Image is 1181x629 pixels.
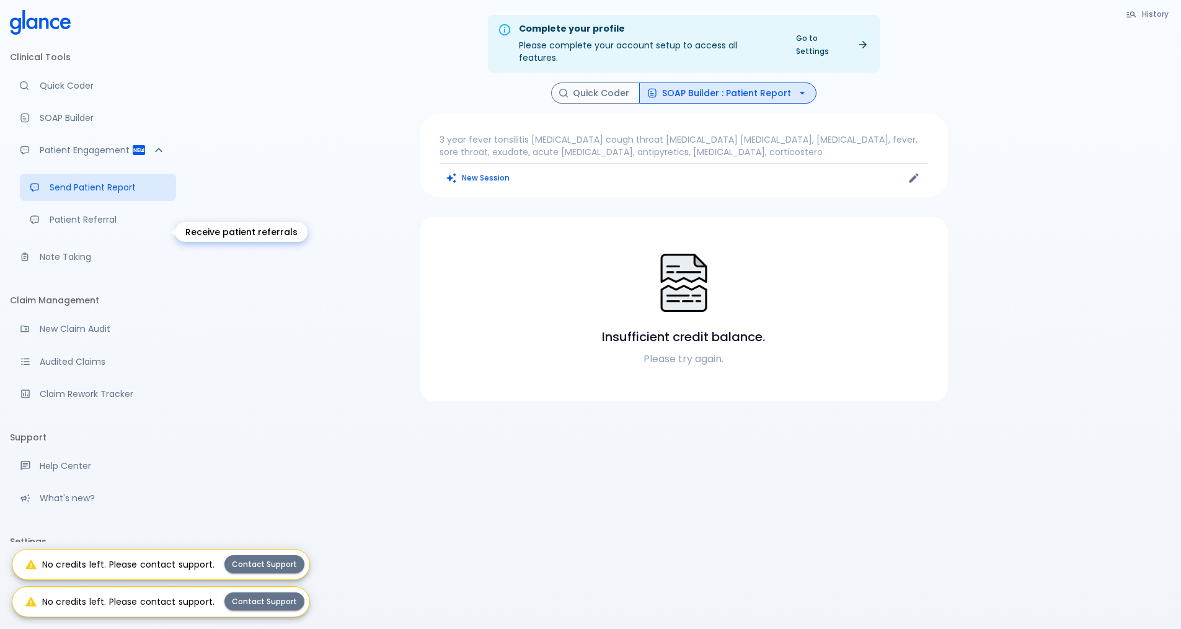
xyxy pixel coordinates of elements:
a: Get help from our support team [10,452,176,480]
li: Support [10,422,176,452]
a: Advanced note-taking [10,243,176,270]
button: Clears all inputs and results. [440,169,517,187]
a: Docugen: Compose a clinical documentation in seconds [10,104,176,132]
li: Claim Management [10,285,176,315]
a: View audited claims [10,348,176,375]
a: Go to Settings [789,29,875,60]
button: Quick Coder [551,83,640,104]
div: Please complete your account setup to access all features. [519,19,779,69]
li: Settings [10,527,176,556]
div: Recent updates and feature releases [10,484,176,512]
div: No credits left. Please contact support. [25,553,215,576]
p: Claim Rework Tracker [40,388,166,400]
a: Send a patient summary [20,174,176,201]
button: Contact Support [224,592,304,610]
p: What's new? [40,492,166,504]
div: Complete your profile [519,22,779,36]
a: Audit a new claim [10,315,176,342]
p: SOAP Builder [40,112,166,124]
div: No credits left. Please contact support. [25,591,215,613]
button: SOAP Builder : Patient Report [639,83,816,104]
a: Moramiz: Find ICD10AM codes instantly [10,72,176,99]
p: Note Taking [40,251,166,263]
p: Help Center [40,460,166,472]
img: Search Not Found [653,252,715,314]
p: Please try again. [435,352,933,367]
div: [PERSON_NAME]raha medical polyclinic [10,581,176,624]
button: Edit [905,169,923,187]
p: Patient Engagement [40,144,131,156]
div: Receive patient referrals [175,222,307,242]
h6: Insufficient credit balance. [602,327,765,347]
p: Audited Claims [40,355,166,368]
div: Patient Reports & Referrals [10,136,176,164]
p: New Claim Audit [40,323,166,335]
p: Send Patient Report [50,181,166,194]
button: Contact Support [224,555,304,573]
li: Clinical Tools [10,42,176,72]
button: History [1120,5,1176,23]
a: Monitor progress of claim corrections [10,380,176,408]
p: Patient Referral [50,213,166,226]
p: 3 year fever tonsilitis [MEDICAL_DATA] cough throat [MEDICAL_DATA] [MEDICAL_DATA], [MEDICAL_DATA]... [440,133,928,158]
p: Quick Coder [40,79,166,92]
a: Receive patient referrals [20,206,176,233]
